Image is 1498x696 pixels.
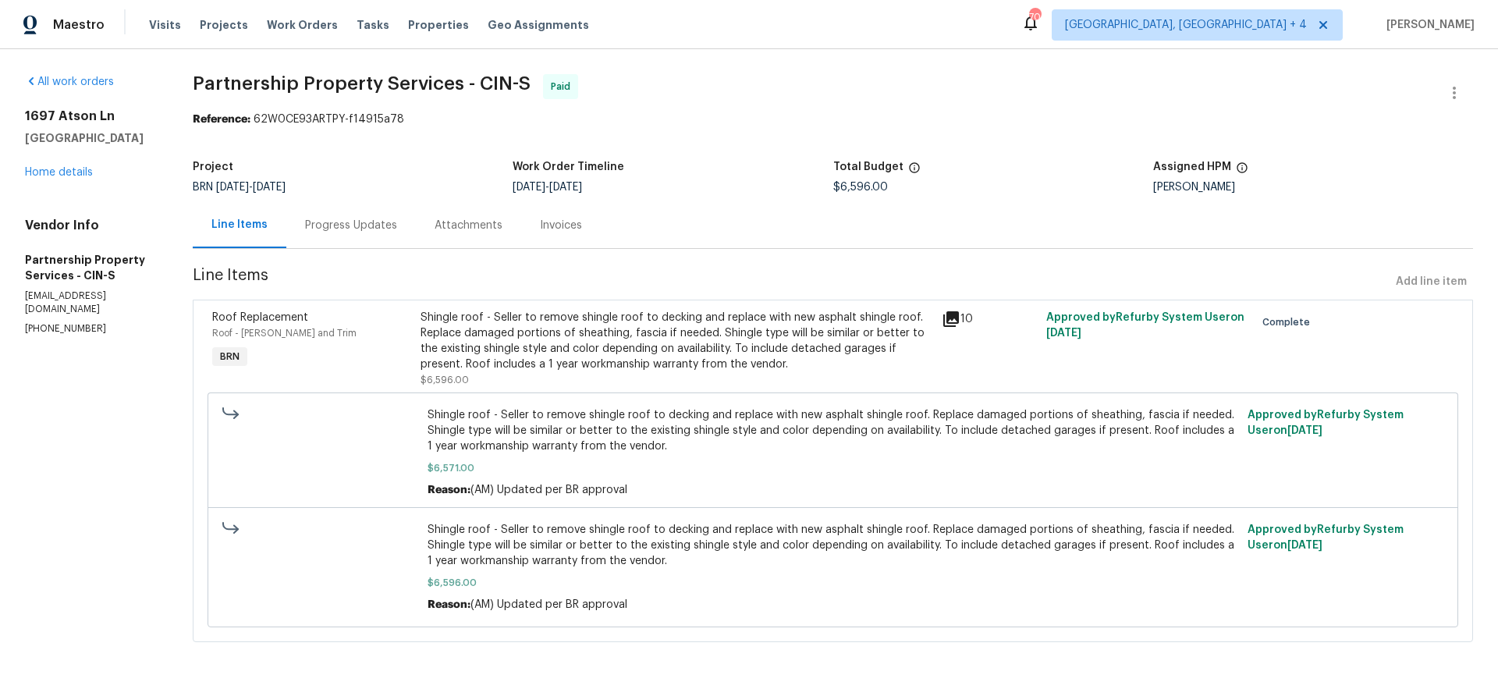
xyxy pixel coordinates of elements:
span: Shingle roof - Seller to remove shingle roof to decking and replace with new asphalt shingle roof... [428,407,1238,454]
span: BRN [193,182,286,193]
span: Reason: [428,485,470,495]
span: Work Orders [267,17,338,33]
span: $6,596.00 [421,375,469,385]
span: [PERSON_NAME] [1380,17,1475,33]
div: Progress Updates [305,218,397,233]
span: Properties [408,17,469,33]
b: Reference: [193,114,250,125]
span: Shingle roof - Seller to remove shingle roof to decking and replace with new asphalt shingle roof... [428,522,1238,569]
span: Paid [551,79,577,94]
h5: Total Budget [833,162,903,172]
span: $6,596.00 [428,575,1238,591]
span: Maestro [53,17,105,33]
div: Invoices [540,218,582,233]
span: (AM) Updated per BR approval [470,485,627,495]
span: [DATE] [549,182,582,193]
span: [DATE] [1287,425,1322,436]
span: Complete [1262,314,1316,330]
span: The total cost of line items that have been proposed by Opendoor. This sum includes line items th... [908,162,921,182]
span: Approved by Refurby System User on [1248,410,1404,436]
span: - [513,182,582,193]
span: [DATE] [216,182,249,193]
span: (AM) Updated per BR approval [470,599,627,610]
h4: Vendor Info [25,218,155,233]
span: $6,596.00 [833,182,888,193]
span: Roof Replacement [212,312,308,323]
div: Attachments [435,218,502,233]
div: Shingle roof - Seller to remove shingle roof to decking and replace with new asphalt shingle roof... [421,310,932,372]
a: All work orders [25,76,114,87]
a: Home details [25,167,93,178]
span: [GEOGRAPHIC_DATA], [GEOGRAPHIC_DATA] + 4 [1065,17,1307,33]
p: [PHONE_NUMBER] [25,322,155,336]
span: Tasks [357,20,389,30]
span: Partnership Property Services - CIN-S [193,74,531,93]
span: [DATE] [1046,328,1081,339]
span: [DATE] [513,182,545,193]
span: Approved by Refurby System User on [1046,312,1244,339]
span: $6,571.00 [428,460,1238,476]
div: 62W0CE93ARTPY-f14915a78 [193,112,1473,127]
h5: Assigned HPM [1153,162,1231,172]
p: [EMAIL_ADDRESS][DOMAIN_NAME] [25,289,155,316]
span: [DATE] [1287,540,1322,551]
span: [DATE] [253,182,286,193]
span: Approved by Refurby System User on [1248,524,1404,551]
span: Line Items [193,268,1390,297]
span: - [216,182,286,193]
h2: 1697 Atson Ln [25,108,155,124]
h5: Partnership Property Services - CIN-S [25,252,155,283]
span: The hpm assigned to this work order. [1236,162,1248,182]
h5: Work Order Timeline [513,162,624,172]
span: Geo Assignments [488,17,589,33]
h5: Project [193,162,233,172]
span: Projects [200,17,248,33]
div: Line Items [211,217,268,233]
h5: [GEOGRAPHIC_DATA] [25,130,155,146]
div: [PERSON_NAME] [1153,182,1473,193]
div: 70 [1029,9,1040,25]
span: Visits [149,17,181,33]
span: Reason: [428,599,470,610]
span: Roof - [PERSON_NAME] and Trim [212,328,357,338]
span: BRN [214,349,246,364]
div: 10 [942,310,1037,328]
